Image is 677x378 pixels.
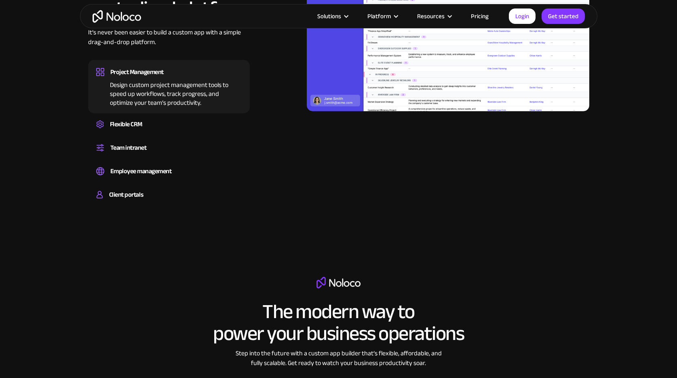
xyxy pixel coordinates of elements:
[509,8,536,24] a: Login
[88,28,250,59] div: It’s never been easier to build a custom app with a simple drag-and-drop platform.
[417,11,445,21] div: Resources
[317,11,341,21] div: Solutions
[307,11,357,21] div: Solutions
[110,142,147,154] div: Team intranet
[109,189,143,201] div: Client portals
[110,118,142,130] div: Flexible CRM
[407,11,461,21] div: Resources
[367,11,391,21] div: Platform
[357,11,407,21] div: Platform
[96,201,242,203] div: Build a secure, fully-branded, and personalized client portal that lets your customers self-serve.
[96,130,242,133] div: Create a custom CRM that you can adapt to your business’s needs, centralize your workflows, and m...
[110,165,172,177] div: Employee management
[96,177,242,180] div: Easily manage employee information, track performance, and handle HR tasks from a single platform.
[93,10,141,23] a: home
[232,348,446,368] div: Step into the future with a custom app builder that’s flexible, affordable, and fully scalable. G...
[542,8,585,24] a: Get started
[213,301,464,344] h2: The modern way to power your business operations
[461,11,499,21] a: Pricing
[110,66,164,78] div: Project Management
[96,154,242,156] div: Set up a central space for your team to collaborate, share information, and stay up to date on co...
[96,78,242,107] div: Design custom project management tools to speed up workflows, track progress, and optimize your t...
